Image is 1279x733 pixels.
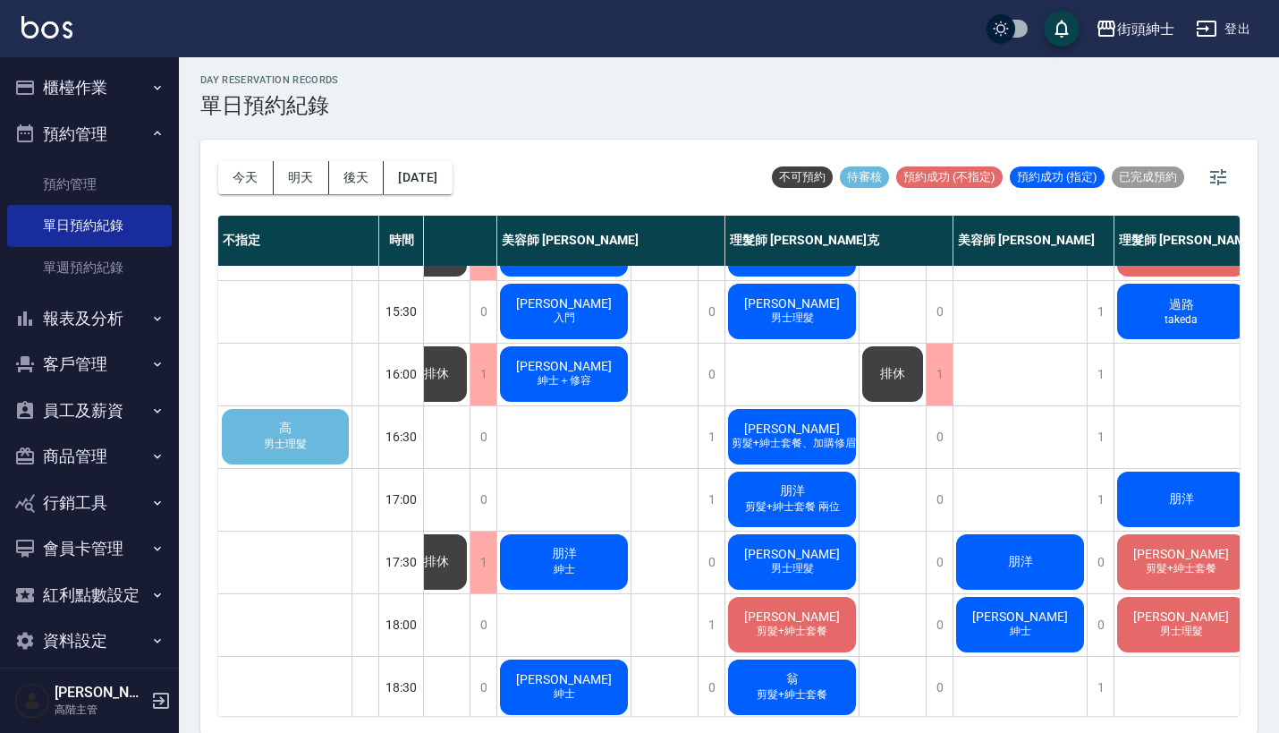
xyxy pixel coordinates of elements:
button: 櫃檯作業 [7,64,172,111]
img: Logo [21,16,72,38]
span: [PERSON_NAME] [512,672,615,686]
span: 紳士 [550,686,579,702]
div: 0 [470,281,496,343]
span: 過路 [1165,297,1198,313]
div: 0 [698,532,724,593]
span: [PERSON_NAME] [741,422,843,436]
button: 商品管理 [7,433,172,480]
button: save [1044,11,1080,47]
span: 剪髮+紳士套餐 [753,624,831,639]
img: Person [14,683,50,719]
button: [DATE] [384,161,452,194]
div: 0 [926,281,953,343]
div: 0 [926,657,953,719]
span: 紳士＋修容 [534,373,595,388]
button: 行銷工具 [7,480,172,526]
span: 高 [275,421,295,437]
div: 0 [698,657,724,719]
button: 後天 [329,161,385,194]
span: 翁 [783,671,802,687]
div: 街頭紳士 [1117,18,1174,40]
div: 1 [698,406,724,468]
div: 1 [1087,406,1114,468]
div: 0 [926,469,953,531]
span: 剪髮+紳士套餐 [753,687,831,703]
div: 理髮師 [PERSON_NAME]克 [725,216,953,266]
h3: 單日預約紀錄 [200,93,339,118]
div: 18:00 [379,593,424,656]
button: 預約管理 [7,111,172,158]
span: [PERSON_NAME] [741,547,843,561]
div: 0 [698,344,724,405]
div: 0 [470,657,496,719]
span: 排休 [877,366,909,382]
div: 美容師 [PERSON_NAME] [953,216,1114,266]
div: 1 [1087,469,1114,531]
div: 不指定 [218,216,379,266]
div: 1 [698,469,724,531]
span: 排休 [420,366,453,382]
div: 0 [470,594,496,656]
div: 0 [698,281,724,343]
span: 朋洋 [1165,491,1198,507]
a: 單日預約紀錄 [7,205,172,246]
button: 登出 [1189,13,1258,46]
div: 美容師 [PERSON_NAME] [497,216,725,266]
span: 剪髮+紳士套餐 [1142,561,1220,576]
span: 剪髮+紳士套餐 兩位 [741,499,843,515]
span: [PERSON_NAME] [741,609,843,624]
span: [PERSON_NAME] [969,609,1071,624]
div: 1 [470,532,496,593]
span: [PERSON_NAME] [741,296,843,311]
div: 17:00 [379,468,424,531]
span: 入門 [550,311,579,326]
div: 0 [926,594,953,656]
div: 1 [926,344,953,405]
span: 剪髮+紳士套餐、加購修眉修容 [704,436,857,451]
h5: [PERSON_NAME] [55,684,146,702]
a: 預約管理 [7,164,172,205]
div: 1 [1087,344,1114,405]
span: [PERSON_NAME] [512,296,615,311]
div: 18:30 [379,656,424,719]
div: 16:30 [379,405,424,468]
div: 17:30 [379,531,424,593]
button: 會員卡管理 [7,525,172,572]
div: 0 [926,406,953,468]
button: 街頭紳士 [1088,11,1182,47]
div: 0 [926,532,953,593]
button: 資料設定 [7,618,172,664]
span: 紳士 [550,562,579,577]
span: 紳士 [1006,624,1035,639]
span: 預約成功 (不指定) [896,169,1003,185]
div: 1 [1087,657,1114,719]
button: 今天 [218,161,274,194]
div: 1 [470,344,496,405]
span: [PERSON_NAME] [512,359,615,373]
button: 客戶管理 [7,341,172,388]
div: 0 [470,469,496,531]
span: 已完成預約 [1112,169,1184,185]
a: 單週預約紀錄 [7,247,172,288]
div: 0 [1087,532,1114,593]
span: takeda [1161,313,1201,326]
span: 男士理髮 [260,437,310,452]
span: 男士理髮 [767,561,817,576]
button: 報表及分析 [7,295,172,342]
span: 待審核 [840,169,889,185]
button: 紅利點數設定 [7,572,172,618]
span: [PERSON_NAME] [1130,609,1232,624]
div: 16:00 [379,343,424,405]
span: [PERSON_NAME] [1130,547,1232,561]
span: 預約成功 (指定) [1010,169,1105,185]
button: 明天 [274,161,329,194]
div: 1 [698,594,724,656]
span: 男士理髮 [767,311,817,326]
span: 男士理髮 [1156,624,1207,639]
span: 朋洋 [776,483,809,499]
button: 員工及薪資 [7,388,172,434]
div: 15:30 [379,280,424,343]
div: 1 [1087,281,1114,343]
span: 朋洋 [548,546,580,562]
p: 高階主管 [55,702,146,718]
